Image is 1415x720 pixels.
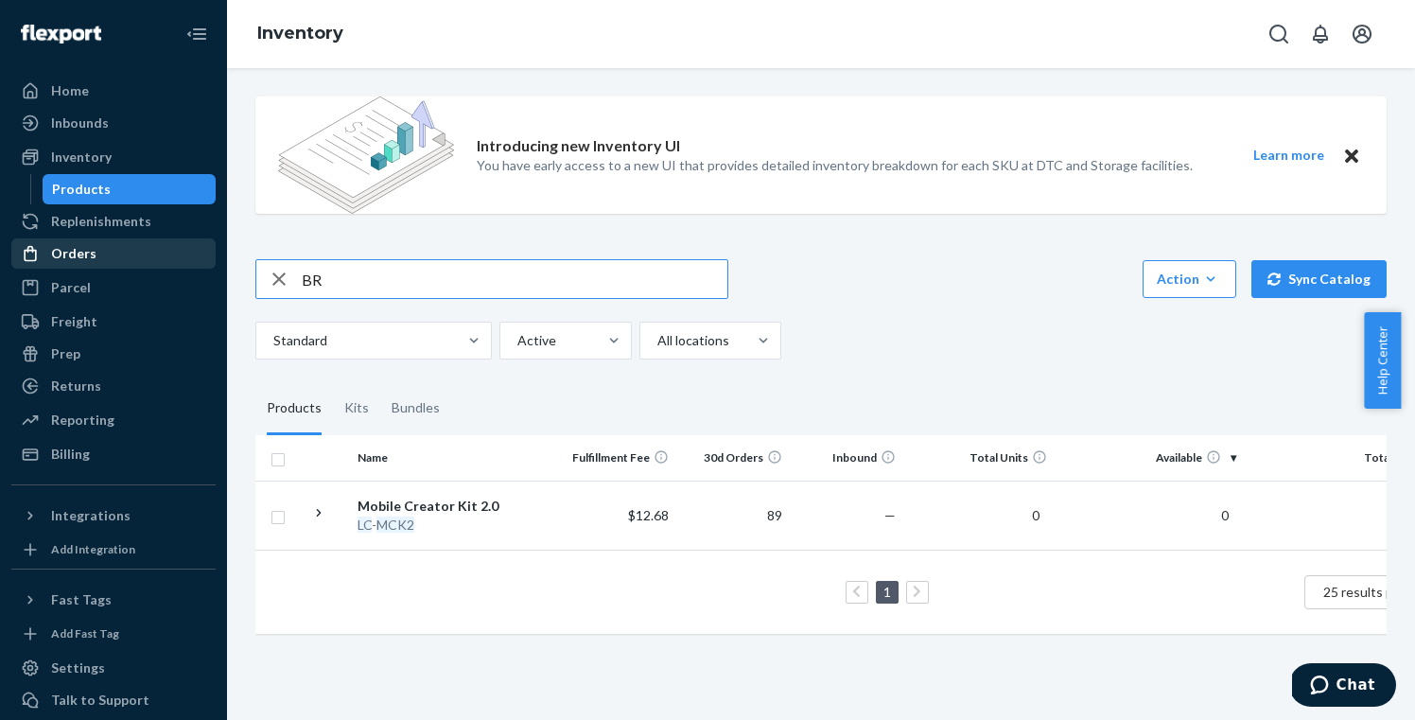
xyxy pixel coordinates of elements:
div: Talk to Support [51,691,149,710]
div: Integrations [51,506,131,525]
button: Close Navigation [178,15,216,53]
div: Inbounds [51,114,109,132]
span: 0 [1214,507,1236,523]
a: Add Fast Tag [11,623,216,645]
a: Inventory [11,142,216,172]
a: Freight [11,307,216,337]
a: Add Integration [11,538,216,561]
button: Open Search Box [1260,15,1298,53]
button: Help Center [1364,312,1401,409]
div: Fast Tags [51,590,112,609]
div: Replenishments [51,212,151,231]
button: Integrations [11,500,216,531]
th: Name [350,435,563,481]
div: Prep [51,344,80,363]
td: 89 [676,481,790,550]
img: new-reports-banner-icon.82668bd98b6a51aee86340f2a7b77ae3.png [278,97,454,214]
a: Settings [11,653,216,683]
a: Home [11,76,216,106]
a: Prep [11,339,216,369]
div: Products [52,180,111,199]
a: Orders [11,238,216,269]
div: Bundles [392,382,440,435]
div: Reporting [51,411,114,430]
th: 30d Orders [676,435,790,481]
th: Available [1055,435,1244,481]
div: Billing [51,445,90,464]
a: Billing [11,439,216,469]
div: Home [51,81,89,100]
a: Parcel [11,272,216,303]
iframe: Opens a widget where you can chat to one of our agents [1292,663,1396,711]
button: Action [1143,260,1236,298]
th: Total Units [903,435,1055,481]
a: Inbounds [11,108,216,138]
ol: breadcrumbs [242,7,358,61]
th: Fulfillment Fee [563,435,676,481]
input: Standard [271,331,273,350]
div: Products [267,382,322,435]
button: Fast Tags [11,585,216,615]
input: All locations [655,331,657,350]
div: Orders [51,244,96,263]
a: Products [43,174,217,204]
button: Open account menu [1343,15,1381,53]
button: Talk to Support [11,685,216,715]
button: Close [1339,144,1364,167]
a: Returns [11,371,216,401]
div: - [358,516,555,535]
span: — [884,507,896,523]
div: Returns [51,377,101,395]
div: Add Integration [51,541,135,557]
button: Learn more [1241,144,1336,167]
p: You have early access to a new UI that provides detailed inventory breakdown for each SKU at DTC ... [477,156,1193,175]
div: Action [1157,270,1222,289]
div: Freight [51,312,97,331]
input: Search inventory by name or sku [302,260,727,298]
a: Page 1 is your current page [880,584,895,600]
em: MCK2 [376,517,414,533]
a: Replenishments [11,206,216,237]
a: Reporting [11,405,216,435]
img: Flexport logo [21,25,101,44]
span: 0 [1024,507,1047,523]
a: Inventory [257,23,343,44]
div: Inventory [51,148,112,167]
div: Mobile Creator Kit 2.0 [358,497,555,516]
em: LC [358,517,372,533]
div: Settings [51,659,105,677]
th: Inbound [790,435,903,481]
p: Introducing new Inventory UI [477,135,680,157]
div: Add Fast Tag [51,625,119,641]
div: Parcel [51,278,91,297]
span: $12.68 [628,507,669,523]
button: Open notifications [1301,15,1339,53]
button: Sync Catalog [1251,260,1387,298]
input: Active [515,331,517,350]
div: Kits [344,382,369,435]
